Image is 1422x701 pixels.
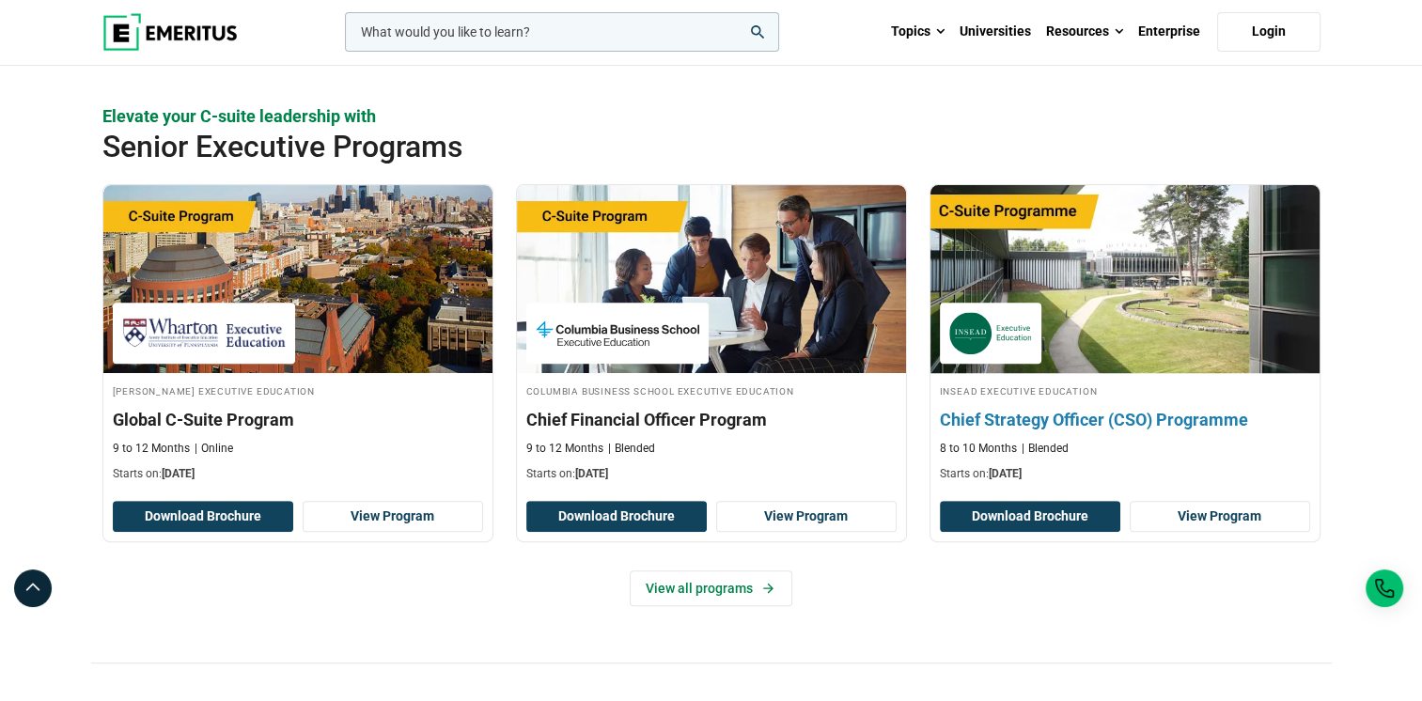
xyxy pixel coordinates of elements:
p: 9 to 12 Months [526,441,603,457]
p: Starts on: [113,466,483,482]
p: 8 to 10 Months [940,441,1017,457]
p: Online [195,441,233,457]
a: View all programs [630,570,792,606]
span: [DATE] [989,467,1022,480]
p: Elevate your C-suite leadership with [102,104,1320,128]
input: woocommerce-product-search-field-0 [345,12,779,52]
a: Login [1217,12,1320,52]
img: Chief Financial Officer Program | Online Finance Course [517,185,906,373]
a: Leadership Course by INSEAD Executive Education - October 14, 2025 INSEAD Executive Education INS... [930,185,1320,491]
img: Global C-Suite Program | Online Leadership Course [103,185,492,373]
h3: Chief Financial Officer Program [526,408,897,431]
button: Download Brochure [113,501,293,533]
p: 9 to 12 Months [113,441,190,457]
h3: Global C-Suite Program [113,408,483,431]
a: View Program [303,501,483,533]
img: Wharton Executive Education [122,312,286,354]
p: Blended [608,441,655,457]
img: Columbia Business School Executive Education [536,312,699,354]
p: Starts on: [526,466,897,482]
button: Download Brochure [940,501,1120,533]
h4: [PERSON_NAME] Executive Education [113,382,483,398]
h3: Chief Strategy Officer (CSO) Programme [940,408,1310,431]
span: [DATE] [162,467,195,480]
span: [DATE] [575,467,608,480]
img: INSEAD Executive Education [949,312,1032,354]
a: Leadership Course by Wharton Executive Education - September 24, 2025 Wharton Executive Education... [103,185,492,491]
p: Starts on: [940,466,1310,482]
img: Chief Strategy Officer (CSO) Programme | Online Leadership Course [911,176,1338,382]
a: View Program [1130,501,1310,533]
button: Download Brochure [526,501,707,533]
a: View Program [716,501,897,533]
h4: INSEAD Executive Education [940,382,1310,398]
p: Blended [1022,441,1069,457]
h2: Senior Executive Programs [102,128,1198,165]
h4: Columbia Business School Executive Education [526,382,897,398]
a: Finance Course by Columbia Business School Executive Education - September 29, 2025 Columbia Busi... [517,185,906,491]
